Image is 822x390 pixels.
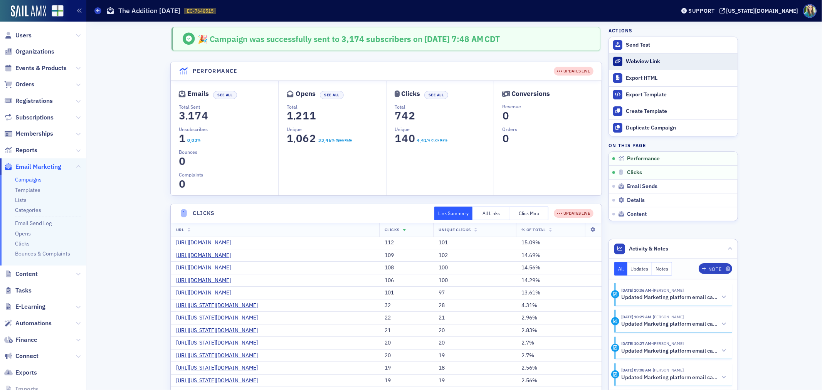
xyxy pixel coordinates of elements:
div: Send Test [626,42,734,49]
div: UPDATES LIVE [557,68,590,74]
span: Performance [627,155,660,162]
button: See All [320,91,344,99]
div: 100 [439,277,511,284]
a: Tasks [4,286,32,295]
div: Opens [296,92,316,96]
div: 101 [385,289,428,296]
div: Webview Link [626,58,734,65]
button: See All [213,91,237,99]
div: UPDATES LIVE [554,209,593,218]
span: 7 [393,109,403,123]
span: 1 [301,109,311,123]
h4: On this page [609,142,738,149]
span: 1 [424,137,427,144]
a: Bounces & Complaints [15,250,70,257]
div: 14.29% [521,277,596,284]
h5: Updated Marketing platform email campaign: The Addition [DATE] [622,321,718,328]
div: 2.96% [521,314,596,321]
span: 0 [501,132,511,145]
button: Updated Marketing platform email campaign: The Addition [DATE] [622,347,727,355]
span: 0 [177,177,187,191]
section: 33.46 [318,138,331,143]
div: Create Template [626,108,734,115]
span: 0 [294,132,304,145]
button: Send Test [609,37,738,53]
div: 32 [385,302,428,309]
span: Email Marketing [15,163,61,171]
span: Memberships [15,129,53,138]
time: 9/29/2025 10:29 AM [622,314,652,319]
p: Total Sent [179,103,279,110]
span: 0 [187,137,190,144]
button: Updated Marketing platform email campaign: The Addition [DATE] [622,373,727,382]
p: Complaints [179,171,279,178]
span: 7 [193,109,203,123]
section: 3,174 [179,111,208,120]
p: Unsubscribes [179,126,279,133]
button: Updates [627,262,652,276]
span: . [420,139,421,144]
span: 4 [400,132,410,145]
a: Create Template [609,103,738,119]
section: 1,211 [287,111,316,120]
div: UPDATES LIVE [557,210,590,217]
div: 20 [439,340,511,346]
div: Emails [187,92,209,96]
div: 100 [439,264,511,271]
div: 108 [385,264,428,271]
span: Details [627,197,645,204]
div: 18 [439,365,511,372]
p: Total [395,103,494,110]
a: [URL][US_STATE][DOMAIN_NAME] [176,314,264,321]
div: 20 [439,327,511,334]
div: Conversions [512,92,550,96]
span: 6 [328,137,332,144]
span: 1 [285,132,296,145]
div: Note [708,267,721,271]
img: SailAMX [11,5,46,18]
div: % Open Rate [331,138,352,143]
span: Connect [15,352,39,360]
time: 9/29/2025 10:36 AM [622,287,652,293]
div: % [197,138,201,143]
button: All [614,262,627,276]
span: Content [15,270,38,278]
span: Registrations [15,97,53,105]
div: Activity [611,290,619,298]
p: Unique [287,126,386,133]
a: Templates [15,187,40,193]
div: UPDATES LIVE [554,67,593,76]
button: Note [699,263,732,274]
a: View Homepage [46,5,64,18]
a: Content [4,270,38,278]
div: Export HTML [626,75,734,82]
span: [DATE] [424,34,452,44]
div: 14.69% [521,252,596,259]
span: 3 [177,109,187,123]
span: Tasks [15,286,32,295]
div: Duplicate Campaign [626,124,734,131]
a: [URL][US_STATE][DOMAIN_NAME] [176,365,264,372]
a: [URL][DOMAIN_NAME] [176,289,237,296]
button: Click Map [510,207,548,220]
span: , [294,134,296,145]
span: 3 [321,137,324,144]
p: Total [287,103,386,110]
span: Unique Clicks [439,227,471,232]
p: Bounces [179,148,279,155]
a: E-Learning [4,303,45,311]
button: See All [424,91,448,99]
h5: Updated Marketing platform email campaign: The Addition [DATE] [622,294,718,301]
div: Export Template [626,91,734,98]
a: Email Marketing [4,163,61,171]
div: 20 [385,340,428,346]
h5: Updated Marketing platform email campaign: The Addition [DATE] [622,348,718,355]
a: Registrations [4,97,53,105]
span: Clicks [627,169,642,176]
h1: The Addition [DATE] [118,6,180,15]
h5: Updated Marketing platform email campaign: The Addition [DATE] [622,374,718,381]
a: Memberships [4,129,53,138]
h4: Clicks [193,209,215,217]
span: Organizations [15,47,54,56]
